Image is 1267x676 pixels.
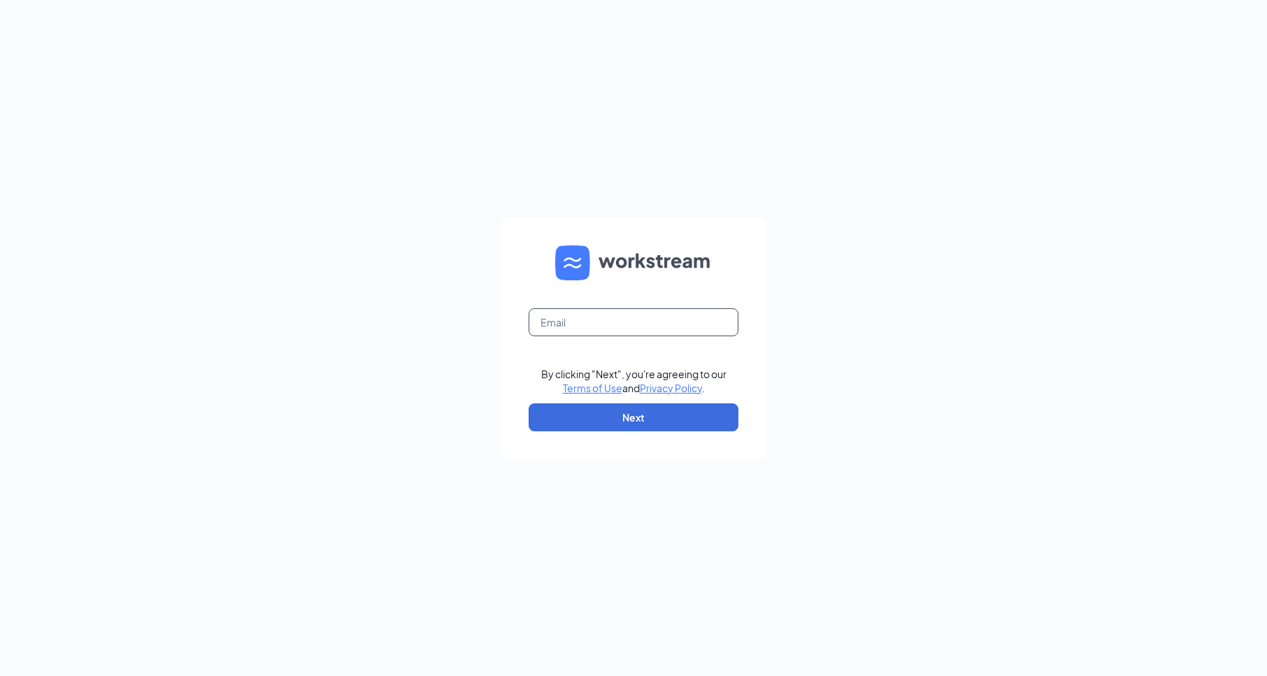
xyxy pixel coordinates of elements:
div: By clicking "Next", you're agreeing to our and . [541,367,726,395]
img: WS logo and Workstream text [555,245,712,280]
button: Next [529,403,738,431]
a: Privacy Policy [640,382,702,394]
input: Email [529,308,738,336]
a: Terms of Use [563,382,622,394]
